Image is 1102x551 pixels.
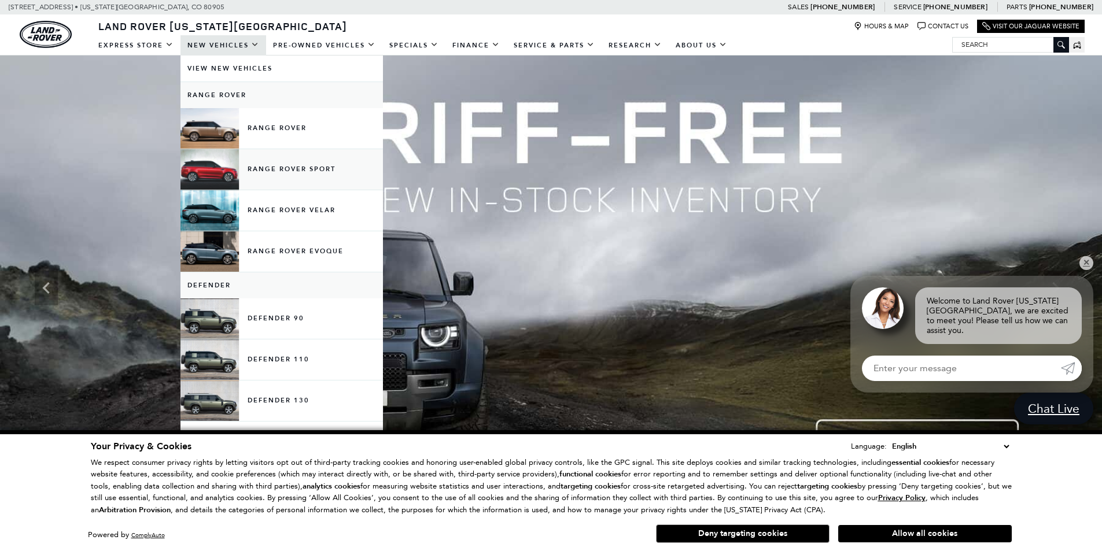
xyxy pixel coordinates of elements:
[1029,2,1093,12] a: [PHONE_NUMBER]
[1007,3,1027,11] span: Parts
[862,356,1061,381] input: Enter your message
[91,19,354,33] a: Land Rover [US_STATE][GEOGRAPHIC_DATA]
[131,531,165,539] a: ComplyAuto
[91,35,734,56] nav: Main Navigation
[1061,356,1082,381] a: Submit
[180,82,383,108] a: Range Rover
[180,108,383,149] a: Range Rover
[180,272,383,298] a: Defender
[91,35,180,56] a: EXPRESS STORE
[797,481,857,491] strong: targeting cookies
[602,35,669,56] a: Research
[788,3,809,11] span: Sales
[382,35,445,56] a: Specials
[20,21,72,48] a: land-rover
[180,339,383,380] a: Defender 110
[810,2,875,12] a: [PHONE_NUMBER]
[656,524,830,543] button: Deny targeting cookies
[180,149,383,190] a: Range Rover Sport
[9,3,224,11] a: [STREET_ADDRESS] • [US_STATE][GEOGRAPHIC_DATA], CO 80905
[891,457,949,468] strong: essential cookies
[99,505,171,515] strong: Arbitration Provision
[180,421,383,448] a: Discovery
[445,35,507,56] a: Finance
[851,442,887,450] div: Language:
[878,493,926,502] a: Privacy Policy
[838,525,1012,542] button: Allow all cookies
[854,22,909,31] a: Hours & Map
[894,3,921,11] span: Service
[953,38,1068,51] input: Search
[266,35,382,56] a: Pre-Owned Vehicles
[507,35,602,56] a: Service & Parts
[180,56,383,82] a: View New Vehicles
[180,35,266,56] a: New Vehicles
[862,287,904,329] img: Agent profile photo
[982,22,1079,31] a: Visit Our Jaguar Website
[35,271,58,305] div: Previous
[559,469,621,479] strong: functional cookies
[91,440,191,453] span: Your Privacy & Cookies
[923,2,987,12] a: [PHONE_NUMBER]
[88,531,165,539] div: Powered by
[98,19,347,33] span: Land Rover [US_STATE][GEOGRAPHIC_DATA]
[1014,393,1093,424] a: Chat Live
[180,190,383,231] a: Range Rover Velar
[917,22,968,31] a: Contact Us
[91,457,1012,516] p: We respect consumer privacy rights by letting visitors opt out of third-party tracking cookies an...
[561,481,621,491] strong: targeting cookies
[303,481,360,491] strong: analytics cookies
[915,287,1082,344] div: Welcome to Land Rover [US_STATE][GEOGRAPHIC_DATA], we are excited to meet you! Please tell us how...
[180,298,383,339] a: Defender 90
[889,440,1012,453] select: Language Select
[669,35,734,56] a: About Us
[180,380,383,421] a: Defender 130
[1044,271,1067,305] div: Next
[20,21,72,48] img: Land Rover
[878,493,926,503] u: Privacy Policy
[1022,401,1085,416] span: Chat Live
[180,231,383,272] a: Range Rover Evoque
